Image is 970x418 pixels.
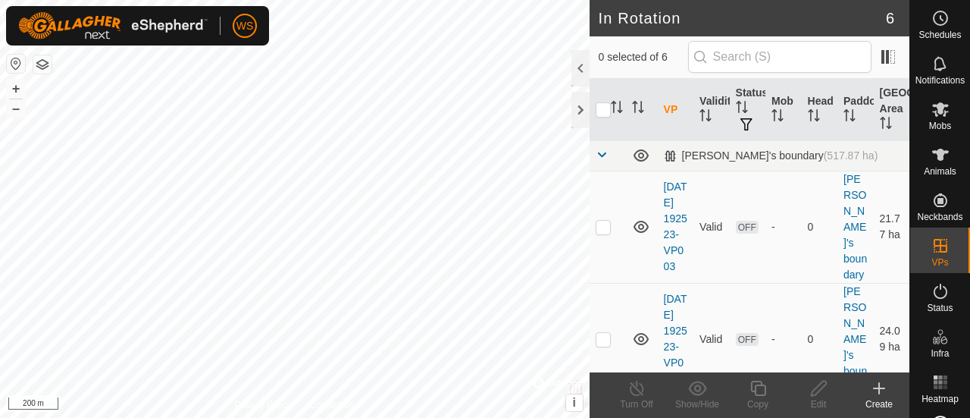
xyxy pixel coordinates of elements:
a: [PERSON_NAME]'s boundary [843,173,867,281]
span: Animals [924,167,956,176]
th: Status [730,79,765,141]
img: Gallagher Logo [18,12,208,39]
td: Valid [693,283,729,395]
a: Contact Us [309,398,354,412]
span: WS [236,18,254,34]
th: Validity [693,79,729,141]
div: Create [849,398,909,411]
p-sorticon: Activate to sort [880,119,892,131]
td: 24.09 ha [874,283,909,395]
p-sorticon: Activate to sort [611,103,623,115]
a: [DATE] 192523-VP004 [664,293,687,385]
span: Mobs [929,121,951,130]
button: + [7,80,25,98]
a: [DATE] 192523-VP003 [664,181,687,272]
span: 0 selected of 6 [599,49,688,65]
button: Map Layers [33,55,52,74]
button: i [566,394,583,411]
p-sorticon: Activate to sort [843,112,856,124]
div: Show/Hide [667,398,727,411]
span: Notifications [915,76,965,85]
span: Neckbands [917,212,962,222]
td: Valid [693,171,729,283]
span: i [572,396,575,409]
div: Turn Off [606,398,667,411]
p-sorticon: Activate to sort [736,103,748,115]
th: Head [802,79,837,141]
button: Reset Map [7,55,25,73]
span: OFF [736,333,759,346]
span: 6 [886,7,894,30]
th: Paddock [837,79,873,141]
p-sorticon: Activate to sort [808,112,820,124]
span: Heatmap [921,394,959,404]
a: Privacy Policy [235,398,292,412]
button: – [7,99,25,118]
span: Schedules [918,30,961,39]
span: (517.87 ha) [824,149,878,162]
span: Status [927,303,953,313]
input: Search (S) [688,41,871,73]
th: [GEOGRAPHIC_DATA] Area [874,79,909,141]
span: VPs [931,258,948,267]
td: 0 [802,171,837,283]
span: Infra [931,349,949,358]
div: Copy [727,398,788,411]
p-sorticon: Activate to sort [632,103,644,115]
div: - [771,332,795,347]
a: [PERSON_NAME]'s boundary [843,285,867,393]
td: 0 [802,283,837,395]
td: 21.77 ha [874,171,909,283]
h2: In Rotation [599,9,886,27]
div: Edit [788,398,849,411]
div: - [771,219,795,235]
p-sorticon: Activate to sort [699,112,712,124]
p-sorticon: Activate to sort [771,112,784,124]
th: VP [658,79,693,141]
th: Mob [765,79,801,141]
div: [PERSON_NAME]'s boundary [664,149,878,162]
span: OFF [736,221,759,234]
